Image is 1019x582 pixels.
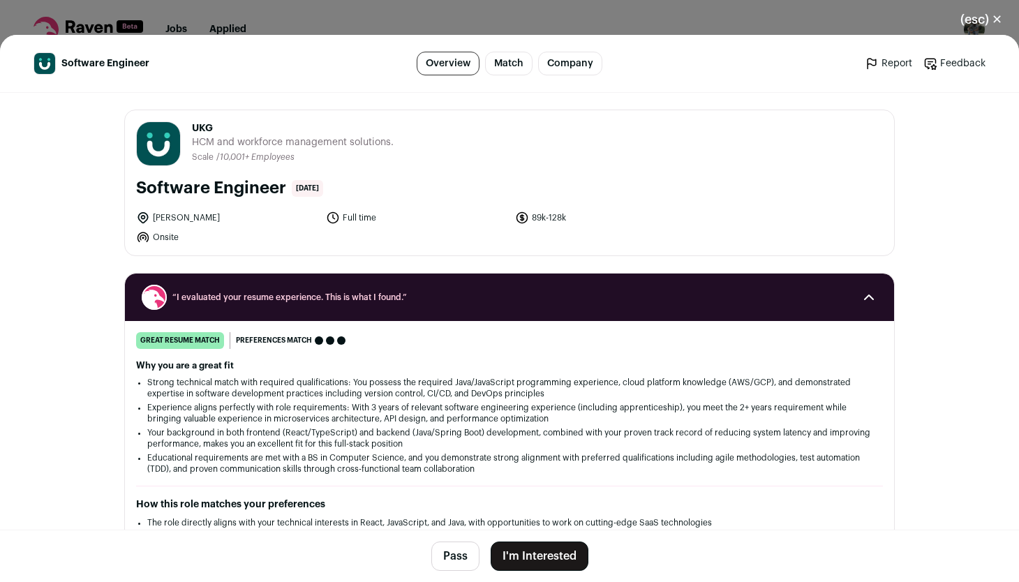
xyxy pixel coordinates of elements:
button: Pass [431,542,479,571]
span: Preferences match [236,334,312,348]
li: Onsite [136,230,318,244]
button: Close modal [944,4,1019,35]
h1: Software Engineer [136,177,286,200]
a: Overview [417,52,479,75]
a: Feedback [923,57,985,70]
span: HCM and workforce management solutions. [192,135,394,149]
div: great resume match [136,332,224,349]
li: Educational requirements are met with a BS in Computer Science, and you demonstrate strong alignm... [147,452,872,475]
a: Company [538,52,602,75]
button: I'm Interested [491,542,588,571]
span: [DATE] [292,180,323,197]
li: / [216,152,295,163]
li: Full time [326,211,507,225]
li: Your background in both frontend (React/TypeScript) and backend (Java/Spring Boot) development, c... [147,427,872,449]
h2: Why you are a great fit [136,360,883,371]
h2: How this role matches your preferences [136,498,883,512]
img: 8908cc939c37cdd0e5f508fe50b9aa31ae0e55711c7b18f740782bbd6b6c6587.jpg [137,122,180,165]
li: 89k-128k [515,211,697,225]
a: Report [865,57,912,70]
span: Software Engineer [61,57,149,70]
li: [PERSON_NAME] [136,211,318,225]
li: Experience aligns perfectly with role requirements: With 3 years of relevant software engineering... [147,402,872,424]
span: UKG [192,121,394,135]
li: Strong technical match with required qualifications: You possess the required Java/JavaScript pro... [147,377,872,399]
li: Scale [192,152,216,163]
span: “I evaluated your resume experience. This is what I found.” [172,292,847,303]
a: Match [485,52,533,75]
span: 10,001+ Employees [220,153,295,161]
img: 8908cc939c37cdd0e5f508fe50b9aa31ae0e55711c7b18f740782bbd6b6c6587.jpg [34,53,55,74]
li: The role directly aligns with your technical interests in React, JavaScript, and Java, with oppor... [147,517,872,528]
